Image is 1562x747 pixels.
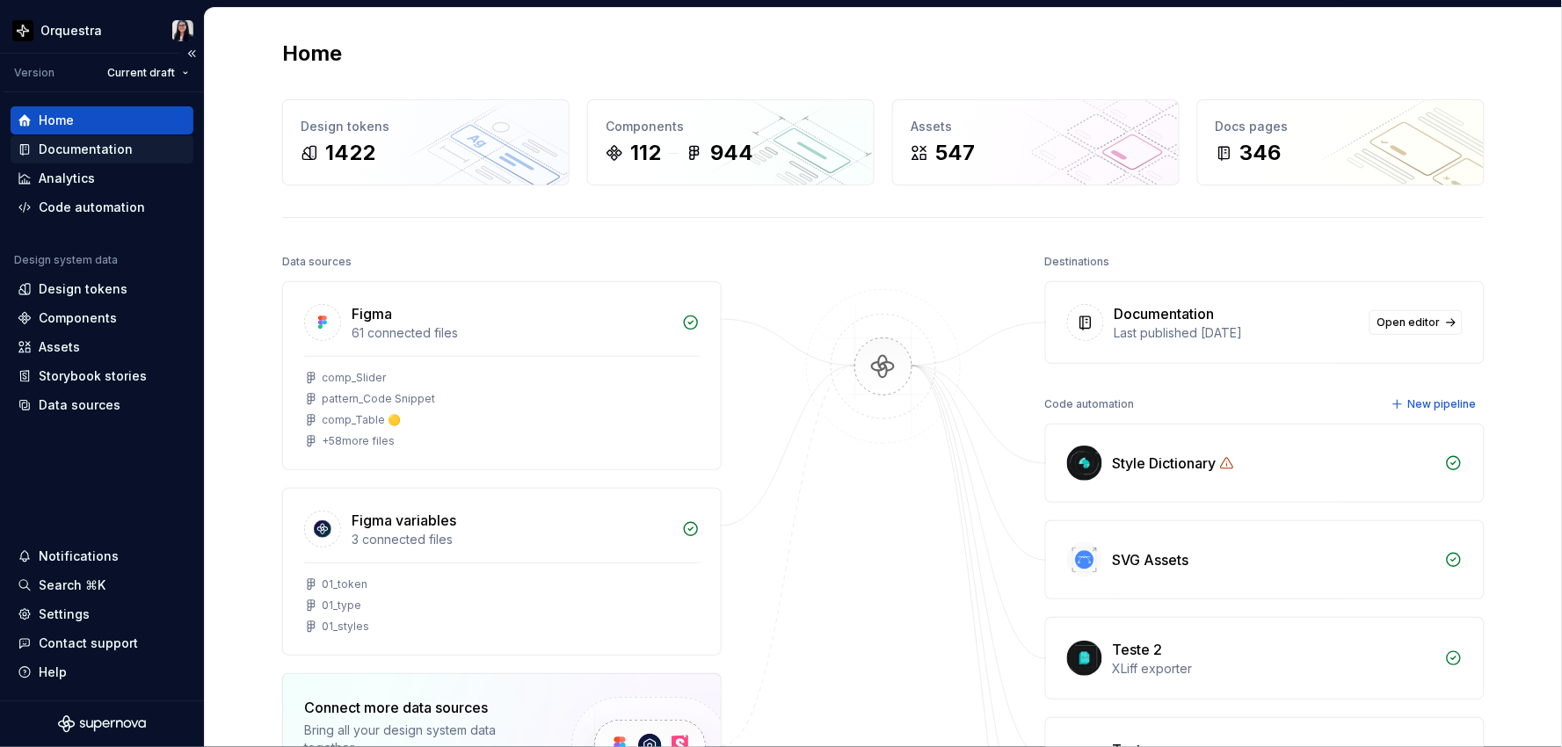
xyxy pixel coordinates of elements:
[39,280,127,298] div: Design tokens
[282,99,570,185] a: Design tokens1422
[58,715,146,733] svg: Supernova Logo
[1240,139,1282,167] div: 346
[39,548,119,565] div: Notifications
[301,118,551,135] div: Design tokens
[587,99,875,185] a: Components112944
[352,510,456,531] div: Figma variables
[11,542,193,570] button: Notifications
[322,620,369,634] div: 01_styles
[1115,324,1359,342] div: Last published [DATE]
[179,41,204,66] button: Collapse sidebar
[282,40,342,68] h2: Home
[1115,303,1215,324] div: Documentation
[1113,453,1217,474] div: Style Dictionary
[11,362,193,390] a: Storybook stories
[322,598,361,613] div: 01_type
[39,635,138,652] div: Contact support
[39,199,145,216] div: Code automation
[1216,118,1466,135] div: Docs pages
[1045,392,1135,417] div: Code automation
[606,118,856,135] div: Components
[11,164,193,192] a: Analytics
[322,434,395,448] div: + 58 more files
[11,658,193,686] button: Help
[282,488,722,656] a: Figma variables3 connected files01_token01_type01_styles
[11,135,193,163] a: Documentation
[39,309,117,327] div: Components
[11,275,193,303] a: Design tokens
[325,139,375,167] div: 1422
[39,367,147,385] div: Storybook stories
[352,531,672,548] div: 3 connected files
[11,391,193,419] a: Data sources
[1113,549,1189,570] div: SVG Assets
[1377,315,1441,330] span: Open editor
[14,253,118,267] div: Design system data
[11,106,193,134] a: Home
[935,139,975,167] div: 547
[1113,639,1163,660] div: Teste 2
[39,338,80,356] div: Assets
[322,413,401,427] div: comp_Table 🟡
[39,170,95,187] div: Analytics
[39,606,90,623] div: Settings
[892,99,1180,185] a: Assets547
[14,66,54,80] div: Version
[39,112,74,129] div: Home
[39,141,133,158] div: Documentation
[710,139,753,167] div: 944
[322,392,435,406] div: pattern_Code Snippet
[107,66,175,80] span: Current draft
[282,281,722,470] a: Figma61 connected filescomp_Sliderpattern_Code Snippetcomp_Table 🟡+58more files
[1197,99,1485,185] a: Docs pages346
[39,396,120,414] div: Data sources
[39,664,67,681] div: Help
[630,139,661,167] div: 112
[40,22,102,40] div: Orquestra
[1408,397,1477,411] span: New pipeline
[352,324,672,342] div: 61 connected files
[352,303,392,324] div: Figma
[1045,250,1110,274] div: Destinations
[1386,392,1485,417] button: New pipeline
[39,577,105,594] div: Search ⌘K
[11,571,193,599] button: Search ⌘K
[11,333,193,361] a: Assets
[172,20,193,41] img: Isabela Braga
[11,600,193,628] a: Settings
[282,250,352,274] div: Data sources
[1113,660,1435,678] div: XLiff exporter
[304,697,541,718] div: Connect more data sources
[11,629,193,657] button: Contact support
[1369,310,1463,335] a: Open editor
[911,118,1161,135] div: Assets
[11,304,193,332] a: Components
[99,61,197,85] button: Current draft
[322,371,386,385] div: comp_Slider
[4,11,200,49] button: OrquestraIsabela Braga
[322,577,367,591] div: 01_token
[12,20,33,41] img: 2d16a307-6340-4442-b48d-ad77c5bc40e7.png
[11,193,193,221] a: Code automation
